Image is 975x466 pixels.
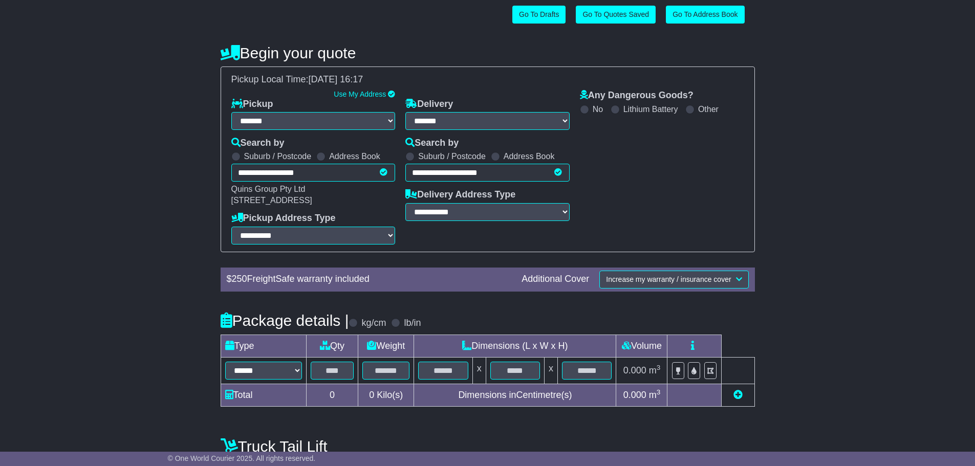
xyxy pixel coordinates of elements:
[221,312,349,329] h4: Package details |
[358,335,414,357] td: Weight
[221,384,306,406] td: Total
[369,390,374,400] span: 0
[657,388,661,396] sup: 3
[512,6,566,24] a: Go To Drafts
[226,74,749,85] div: Pickup Local Time:
[221,335,306,357] td: Type
[232,274,247,284] span: 250
[231,213,336,224] label: Pickup Address Type
[306,335,358,357] td: Qty
[244,151,312,161] label: Suburb / Postcode
[414,384,616,406] td: Dimensions in Centimetre(s)
[222,274,517,285] div: $ FreightSafe warranty included
[329,151,380,161] label: Address Book
[306,384,358,406] td: 0
[657,364,661,371] sup: 3
[733,390,743,400] a: Add new item
[231,196,312,205] span: [STREET_ADDRESS]
[361,318,386,329] label: kg/cm
[168,454,316,462] span: © One World Courier 2025. All rights reserved.
[576,6,656,24] a: Go To Quotes Saved
[580,90,694,101] label: Any Dangerous Goods?
[623,104,678,114] label: Lithium Battery
[404,318,421,329] label: lb/in
[472,357,486,384] td: x
[221,45,755,61] h4: Begin your quote
[414,335,616,357] td: Dimensions (L x W x H)
[623,365,646,375] span: 0.000
[334,90,386,98] a: Use My Address
[623,390,646,400] span: 0.000
[545,357,558,384] td: x
[649,365,661,375] span: m
[698,104,719,114] label: Other
[593,104,603,114] label: No
[405,138,459,149] label: Search by
[231,99,273,110] label: Pickup
[599,271,748,289] button: Increase my warranty / insurance cover
[616,335,667,357] td: Volume
[418,151,486,161] label: Suburb / Postcode
[666,6,744,24] a: Go To Address Book
[405,189,515,201] label: Delivery Address Type
[221,438,755,455] h4: Truck Tail Lift
[504,151,555,161] label: Address Book
[358,384,414,406] td: Kilo(s)
[606,275,731,283] span: Increase my warranty / insurance cover
[649,390,661,400] span: m
[405,99,453,110] label: Delivery
[231,138,285,149] label: Search by
[516,274,594,285] div: Additional Cover
[231,185,306,193] span: Quins Group Pty Ltd
[309,74,363,84] span: [DATE] 16:17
